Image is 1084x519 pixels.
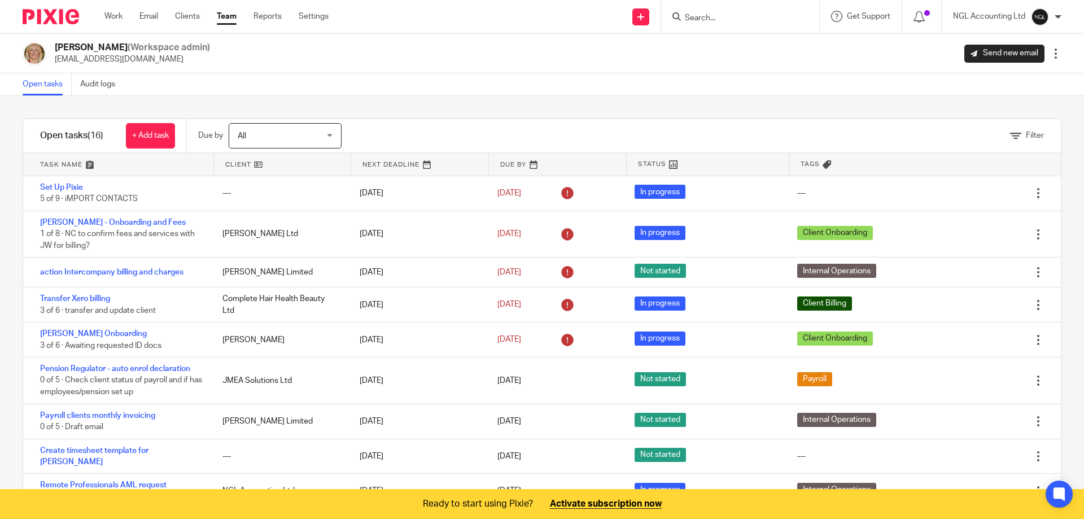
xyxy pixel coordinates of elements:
a: [PERSON_NAME] Onboarding [40,330,147,338]
span: [DATE] [497,268,521,276]
span: Get Support [847,12,890,20]
span: [DATE] [497,417,521,425]
a: Settings [299,11,329,22]
input: Search [684,14,785,24]
a: Open tasks [23,73,72,95]
a: Clients [175,11,200,22]
a: Audit logs [80,73,124,95]
div: --- [211,445,348,468]
span: Filter [1026,132,1044,139]
div: [DATE] [348,261,486,284]
span: Not started [635,372,686,386]
span: In progress [635,226,685,240]
span: 0 of 5 · Draft email [40,423,103,431]
span: Client Billing [797,296,852,311]
div: [PERSON_NAME] [211,329,348,351]
span: 5 of 9 · iMPORT CONTACTS [40,195,138,203]
p: [EMAIL_ADDRESS][DOMAIN_NAME] [55,54,210,65]
p: NGL Accounting Ltd [953,11,1025,22]
a: Team [217,11,237,22]
div: JMEA Solutions Ltd [211,369,348,392]
div: [DATE] [348,369,486,392]
p: Due by [198,130,223,141]
span: Status [638,159,666,169]
span: Tags [801,159,820,169]
span: [DATE] [497,377,521,385]
div: [DATE] [348,294,486,316]
div: --- [797,451,806,462]
div: [PERSON_NAME] Ltd [211,223,348,245]
span: Client Onboarding [797,332,873,346]
a: Reports [253,11,282,22]
span: Payroll [797,372,832,386]
span: In progress [635,296,685,311]
span: Not started [635,264,686,278]
a: Transfer Xero billing [40,295,110,303]
span: Internal Operations [797,413,876,427]
a: Send new email [964,45,1044,63]
a: Email [139,11,158,22]
span: (Workspace admin) [128,43,210,52]
a: Work [104,11,123,22]
span: [DATE] [497,336,521,344]
div: [DATE] [348,445,486,468]
span: [DATE] [497,487,521,495]
img: NGL%20Logo%20Social%20Circle%20JPG.jpg [1031,8,1049,26]
span: Internal Operations [797,483,876,497]
div: [PERSON_NAME] Limited [211,410,348,433]
span: [DATE] [497,230,521,238]
span: [DATE] [497,452,521,460]
a: Pension Regulator - auto enrol declaration [40,365,190,373]
span: 3 of 6 · Awaiting requested ID docs [40,342,161,350]
span: Internal Operations [797,264,876,278]
span: 3 of 6 · transfer and update client [40,307,156,315]
div: [DATE] [348,223,486,245]
a: Payroll clients monthly invoicing [40,412,155,420]
span: In progress [635,332,685,346]
div: --- [211,182,348,204]
a: Remote Professionals AML request [40,481,167,489]
a: action Intercompany billing and charges [40,268,183,276]
span: (16) [88,131,103,140]
a: + Add task [126,123,175,149]
a: [PERSON_NAME] - Onboarding and Fees [40,219,186,226]
span: Not started [635,448,686,462]
a: Set Up Pixie [40,184,83,191]
a: Create timesheet template for [PERSON_NAME] [40,447,148,466]
span: All [238,132,246,140]
div: Complete Hair Health Beauty Ltd [211,287,348,322]
h1: Open tasks [40,130,103,142]
div: [DATE] [348,329,486,351]
div: [DATE] [348,479,486,502]
span: In progress [635,185,685,199]
span: Client Onboarding [797,226,873,240]
span: 1 of 8 · NC to confirm fees and services with JW for billing? [40,230,195,250]
span: 0 of 5 · Check client status of payroll and if has employees/pension set up [40,377,202,396]
div: [DATE] [348,182,486,204]
div: [PERSON_NAME] Limited [211,261,348,284]
h2: [PERSON_NAME] [55,42,210,54]
span: [DATE] [497,189,521,197]
img: JW%20photo.JPG [23,42,46,66]
div: --- [797,187,806,199]
div: [DATE] [348,410,486,433]
span: [DATE] [497,301,521,309]
span: In progress [635,483,685,497]
img: Pixie [23,9,79,24]
span: Not started [635,413,686,427]
div: NGL Accounting Ltd [211,479,348,502]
